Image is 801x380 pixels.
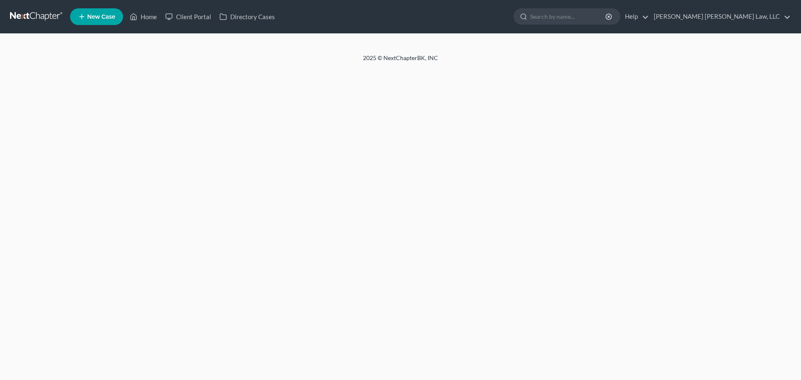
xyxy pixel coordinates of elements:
[126,9,161,24] a: Home
[650,9,791,24] a: [PERSON_NAME] [PERSON_NAME] Law, LLC
[621,9,649,24] a: Help
[215,9,279,24] a: Directory Cases
[87,14,115,20] span: New Case
[530,9,607,24] input: Search by name...
[161,9,215,24] a: Client Portal
[163,54,638,69] div: 2025 © NextChapterBK, INC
